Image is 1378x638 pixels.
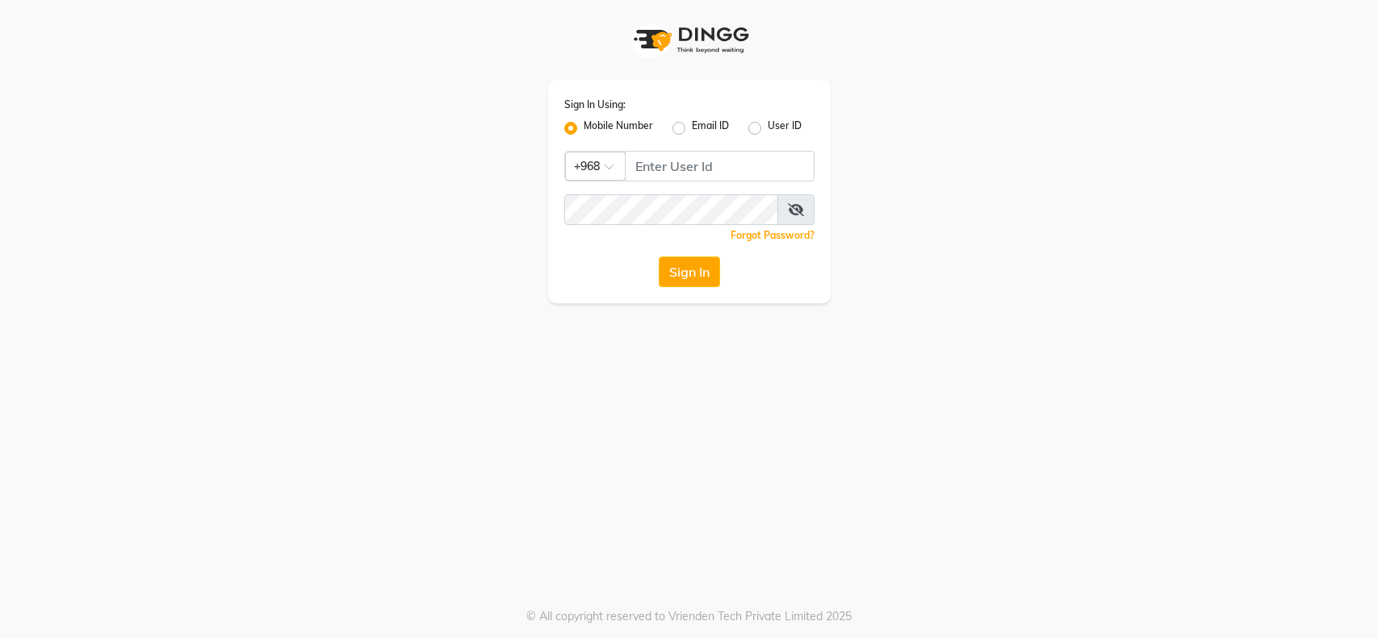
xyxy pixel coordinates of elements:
[625,151,815,181] input: Username
[692,119,729,138] label: Email ID
[768,119,802,138] label: User ID
[625,16,754,64] img: logo1.svg
[564,194,778,225] input: Username
[564,98,626,112] label: Sign In Using:
[584,119,653,138] label: Mobile Number
[731,229,815,241] a: Forgot Password?
[659,256,720,287] button: Sign In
